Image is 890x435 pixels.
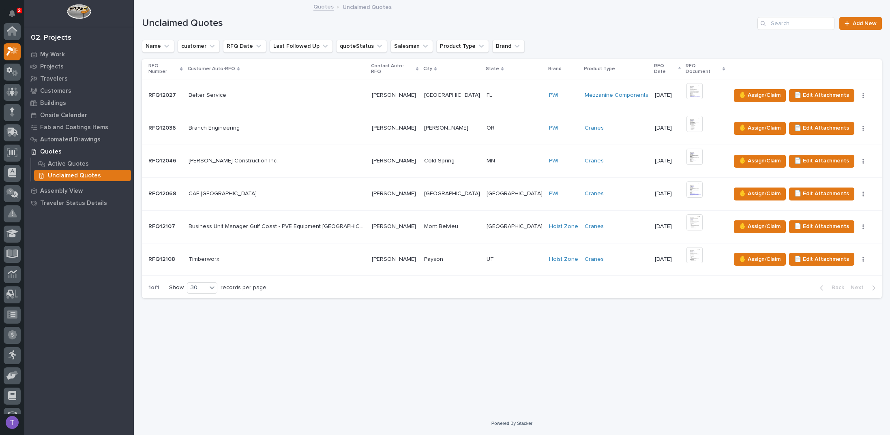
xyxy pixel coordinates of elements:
p: Automated Drawings [40,136,101,143]
p: [PERSON_NAME] [372,123,418,132]
button: 📄 Edit Attachments [789,188,854,200]
a: Assembly View [24,185,134,197]
span: 📄 Edit Attachments [794,123,849,133]
p: Timberworx [189,254,221,263]
p: Branch Engineering [189,123,241,132]
button: Notifications [4,5,21,22]
p: Customers [40,87,71,95]
p: RFQ Date [654,62,676,77]
p: [DATE] [655,125,680,132]
p: [GEOGRAPHIC_DATA] [424,189,482,197]
a: Fab and Coatings Items [24,121,134,133]
a: Add New [839,17,882,30]
p: FL [487,90,494,99]
p: Better Service [189,90,228,99]
button: Salesman [390,40,433,53]
p: Fab and Coatings Items [40,124,108,131]
a: Hoist Zone [549,223,578,230]
a: Cranes [585,158,604,164]
tr: RFQ12068RFQ12068 CAF [GEOGRAPHIC_DATA]CAF [GEOGRAPHIC_DATA] [PERSON_NAME][PERSON_NAME] [GEOGRAPHI... [142,177,882,210]
span: ✋ Assign/Claim [739,90,781,100]
button: 📄 Edit Attachments [789,220,854,233]
a: PWI [549,190,558,197]
p: Unclaimed Quotes [343,2,392,11]
button: ✋ Assign/Claim [734,89,786,102]
a: Cranes [585,190,604,197]
a: Projects [24,60,134,72]
button: Back [813,284,847,291]
p: 3 [18,8,21,13]
p: Travelers [40,75,68,83]
p: RFQ12046 [148,156,178,164]
p: records per page [221,284,266,291]
a: Onsite Calendar [24,109,134,121]
span: 📄 Edit Attachments [794,254,849,264]
p: UT [487,254,495,263]
a: Unclaimed Quotes [31,170,134,181]
a: Traveler Status Details [24,197,134,209]
span: ✋ Assign/Claim [739,123,781,133]
a: Powered By Stacker [491,421,532,426]
p: RFQ12036 [148,123,178,132]
span: 📄 Edit Attachments [794,222,849,231]
p: [PERSON_NAME] [372,90,418,99]
p: [PERSON_NAME] Construction Inc. [189,156,279,164]
a: Quotes [24,145,134,158]
a: Customers [24,85,134,97]
button: Last Followed Up [270,40,333,53]
p: Show [169,284,184,291]
a: PWI [549,92,558,99]
button: 📄 Edit Attachments [789,122,854,135]
p: RFQ12107 [148,222,177,230]
button: RFQ Date [223,40,266,53]
tr: RFQ12036RFQ12036 Branch EngineeringBranch Engineering [PERSON_NAME][PERSON_NAME] [PERSON_NAME][PE... [142,112,882,145]
p: Contact Auto-RFQ [371,62,414,77]
p: Business Unit Manager Gulf Coast - PVE Equipment [GEOGRAPHIC_DATA] [189,222,367,230]
p: [PERSON_NAME] [372,254,418,263]
button: customer [178,40,220,53]
p: [GEOGRAPHIC_DATA] [487,189,544,197]
p: Onsite Calendar [40,112,87,119]
span: ✋ Assign/Claim [739,222,781,231]
p: [GEOGRAPHIC_DATA] [487,222,544,230]
p: 1 of 1 [142,278,166,298]
p: Active Quotes [48,160,89,168]
a: Cranes [585,223,604,230]
tr: RFQ12107RFQ12107 Business Unit Manager Gulf Coast - PVE Equipment [GEOGRAPHIC_DATA]Business Unit ... [142,210,882,243]
div: Notifications3 [10,10,21,23]
p: [GEOGRAPHIC_DATA] [424,90,482,99]
span: 📄 Edit Attachments [794,189,849,198]
span: Add New [853,21,877,26]
button: users-avatar [4,414,21,431]
p: Cold Spring [424,156,456,164]
a: PWI [549,125,558,132]
a: Cranes [585,256,604,263]
p: [DATE] [655,190,680,197]
div: 30 [187,284,207,292]
button: Brand [492,40,525,53]
p: RFQ12068 [148,189,178,197]
button: 📄 Edit Attachments [789,89,854,102]
button: Name [142,40,174,53]
span: 📄 Edit Attachments [794,156,849,166]
p: MN [487,156,497,164]
p: Assembly View [40,188,83,195]
img: Workspace Logo [67,4,91,19]
p: RFQ12108 [148,254,177,263]
button: ✋ Assign/Claim [734,188,786,200]
span: ✋ Assign/Claim [739,254,781,264]
p: [PERSON_NAME] [372,156,418,164]
p: OR [487,123,496,132]
a: Automated Drawings [24,133,134,145]
span: Back [827,284,844,291]
a: Travelers [24,72,134,85]
a: PWI [549,158,558,164]
p: Customer Auto-RFQ [188,64,235,73]
input: Search [757,17,834,30]
tr: RFQ12108RFQ12108 TimberworxTimberworx [PERSON_NAME][PERSON_NAME] PaysonPayson UTUT Hoist Zone Cra... [142,243,882,276]
p: RFQ12027 [148,90,178,99]
h1: Unclaimed Quotes [142,17,754,29]
span: Next [851,284,869,291]
p: RFQ Document [686,62,721,77]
